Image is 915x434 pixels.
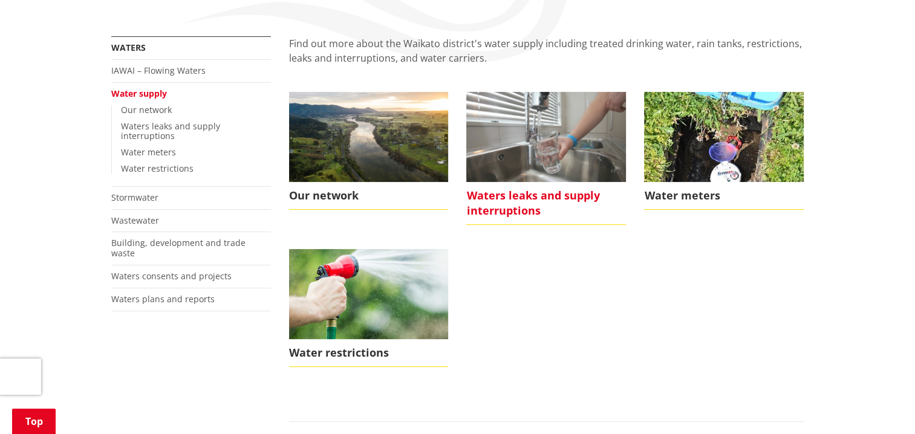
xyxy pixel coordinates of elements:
[289,182,449,210] span: Our network
[466,182,626,225] span: Waters leaks and supply interruptions
[111,293,215,305] a: Waters plans and reports
[644,92,804,181] img: water meter
[121,163,194,174] a: Water restrictions
[111,88,167,99] a: Water supply
[121,120,220,142] a: Waters leaks and supply interruptions
[121,104,172,115] a: Our network
[644,182,804,210] span: Water meters
[111,42,146,53] a: Waters
[111,192,158,203] a: Stormwater
[111,237,246,259] a: Building, development and trade waste
[289,249,449,338] img: water restriction
[466,92,626,225] a: Waters leaks and supply interruptions
[289,92,449,210] a: Our network
[289,92,449,181] img: Waikato Te Awa
[121,146,176,158] a: Water meters
[466,92,626,181] img: water image
[289,339,449,367] span: Water restrictions
[111,215,159,226] a: Wastewater
[12,409,56,434] a: Top
[289,249,449,367] a: Water restrictions
[111,270,232,282] a: Waters consents and projects
[859,383,903,427] iframe: Messenger Launcher
[644,92,804,210] a: Water meters
[111,65,206,76] a: IAWAI – Flowing Waters
[289,36,804,80] p: Find out more about the Waikato district's water supply including treated drinking water, rain ta...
